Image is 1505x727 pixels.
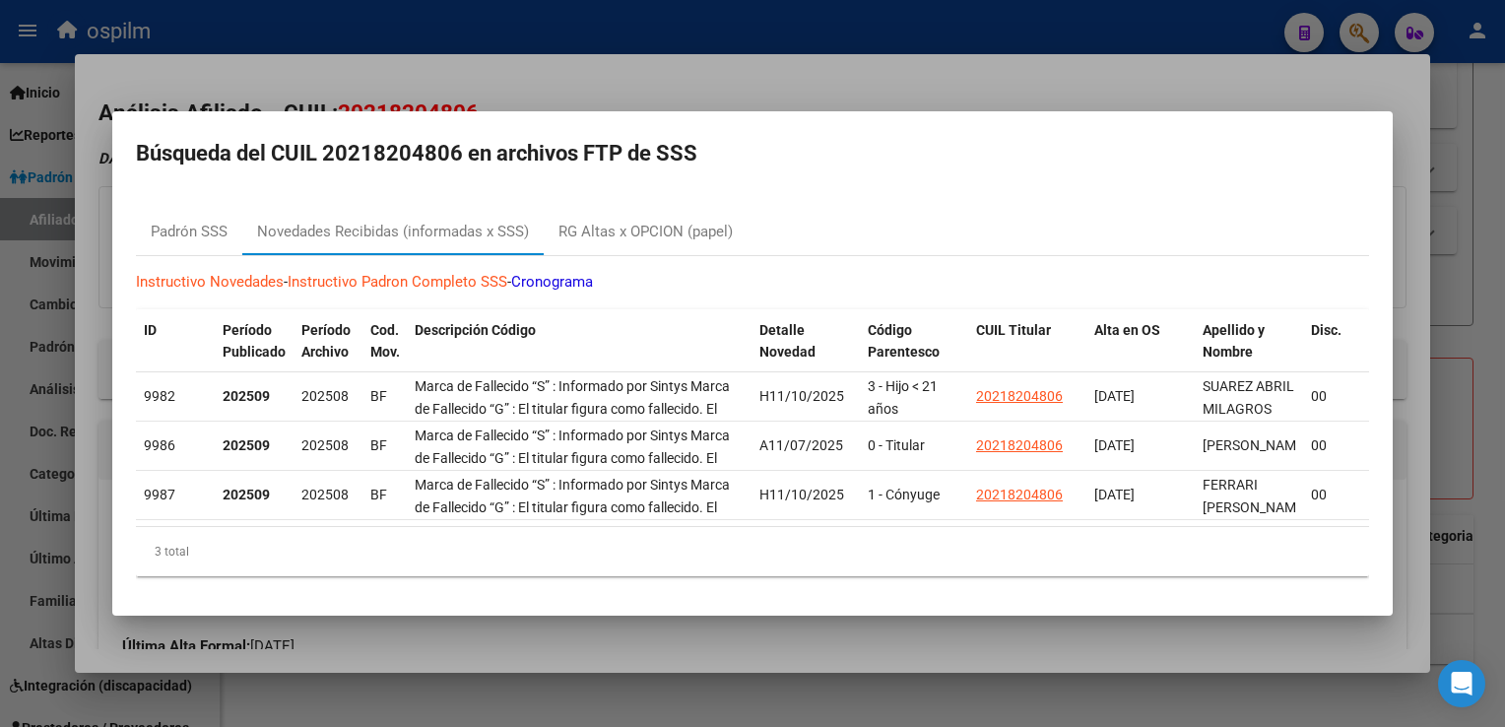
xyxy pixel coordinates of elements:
[1094,487,1135,502] span: [DATE]
[558,221,733,243] div: RG Altas x OPCION (papel)
[1203,437,1308,453] span: [PERSON_NAME]
[415,322,536,338] span: Descripción Código
[136,135,1369,172] h2: Búsqueda del CUIL 20218204806 en archivos FTP de SSS
[511,273,593,291] a: Cronograma
[136,273,284,291] a: Instructivo Novedades
[759,487,844,502] span: H11/10/2025
[759,388,844,404] span: H11/10/2025
[868,437,925,453] span: 0 - Titular
[1094,388,1135,404] span: [DATE]
[301,322,351,361] span: Período Archivo
[976,388,1063,404] span: 20218204806
[257,221,529,243] div: Novedades Recibidas (informadas x SSS)
[370,322,400,361] span: Cod. Mov.
[136,527,1369,576] div: 3 total
[1195,309,1303,396] datatable-header-cell: Apellido y Nombre
[136,309,215,396] datatable-header-cell: ID
[968,309,1086,396] datatable-header-cell: CUIL Titular
[215,309,294,396] datatable-header-cell: Período Publicado
[288,273,507,291] a: Instructivo Padron Completo SSS
[407,309,752,396] datatable-header-cell: Descripción Código
[1094,322,1160,338] span: Alta en OS
[144,437,175,453] span: 9986
[223,487,270,502] strong: 202509
[136,271,1369,294] p: - -
[144,487,175,502] span: 9987
[759,322,816,361] span: Detalle Novedad
[301,437,349,453] span: 202508
[370,437,387,453] span: BF
[976,437,1063,453] span: 20218204806
[1362,309,1471,396] datatable-header-cell: Cierre presentación
[144,322,157,338] span: ID
[1203,378,1294,417] span: SUAREZ ABRIL MILAGROS
[1086,309,1195,396] datatable-header-cell: Alta en OS
[1311,322,1341,338] span: Disc.
[301,388,349,404] span: 202508
[752,309,860,396] datatable-header-cell: Detalle Novedad
[976,322,1051,338] span: CUIL Titular
[868,322,940,361] span: Código Parentesco
[1303,309,1362,396] datatable-header-cell: Disc.
[223,437,270,453] strong: 202509
[1094,437,1135,453] span: [DATE]
[301,487,349,502] span: 202508
[151,221,228,243] div: Padrón SSS
[860,309,968,396] datatable-header-cell: Código Parentesco
[362,309,407,396] datatable-header-cell: Cod. Mov.
[1311,434,1354,457] div: 00
[1311,484,1354,506] div: 00
[1311,385,1354,408] div: 00
[223,388,270,404] strong: 202509
[370,388,387,404] span: BF
[868,487,940,502] span: 1 - Cónyuge
[868,378,938,417] span: 3 - Hijo < 21 años
[1438,660,1485,707] div: Open Intercom Messenger
[370,487,387,502] span: BF
[976,487,1063,502] span: 20218204806
[294,309,362,396] datatable-header-cell: Período Archivo
[144,388,175,404] span: 9982
[1203,322,1265,361] span: Apellido y Nombre
[1203,477,1308,515] span: FERRARI [PERSON_NAME]
[759,437,843,453] span: A11/07/2025
[223,322,286,361] span: Período Publicado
